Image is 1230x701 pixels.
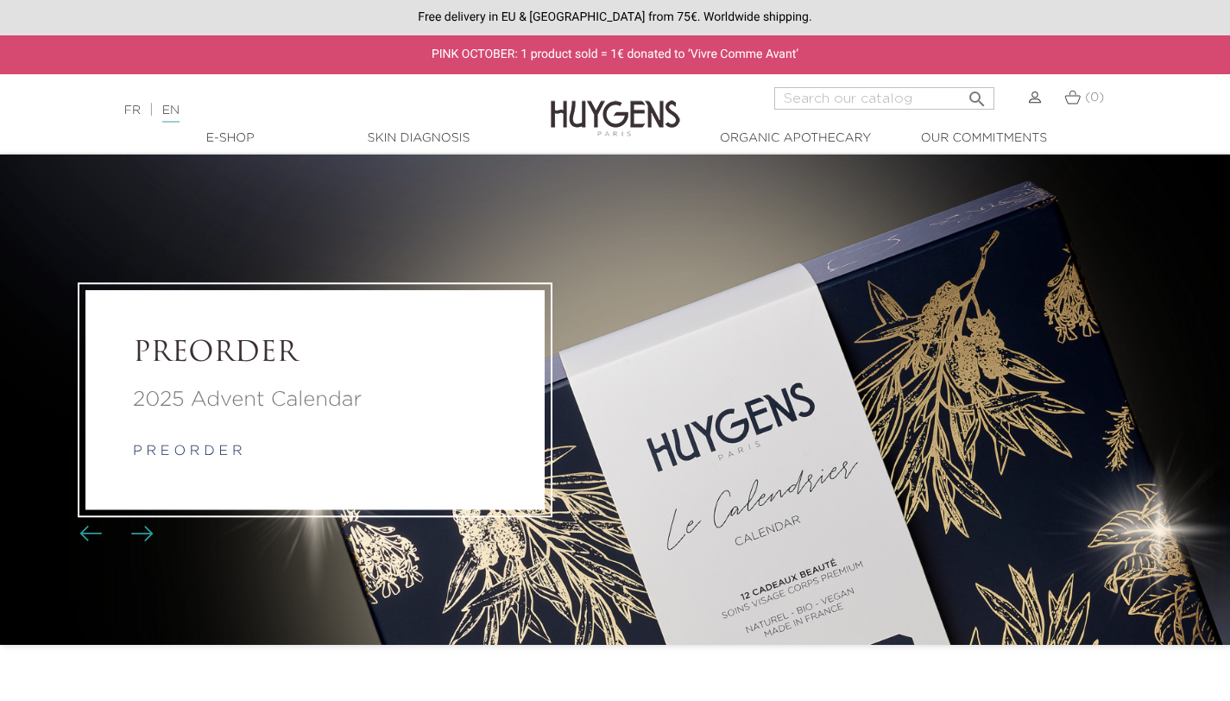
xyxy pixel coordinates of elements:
div: | [116,100,500,121]
img: Huygens [551,73,680,139]
a: Skin Diagnosis [332,129,505,148]
button:  [962,82,993,105]
a: FR [124,104,141,117]
span: (0) [1085,92,1104,104]
div: Carousel buttons [86,521,142,547]
a: PREORDER [133,338,497,370]
a: Organic Apothecary [710,129,882,148]
input: Search [774,87,994,110]
a: 2025 Advent Calendar [133,384,497,415]
a: E-Shop [144,129,317,148]
a: EN [162,104,180,123]
a: Our commitments [898,129,1070,148]
a: p r e o r d e r [133,445,243,458]
i:  [967,84,987,104]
